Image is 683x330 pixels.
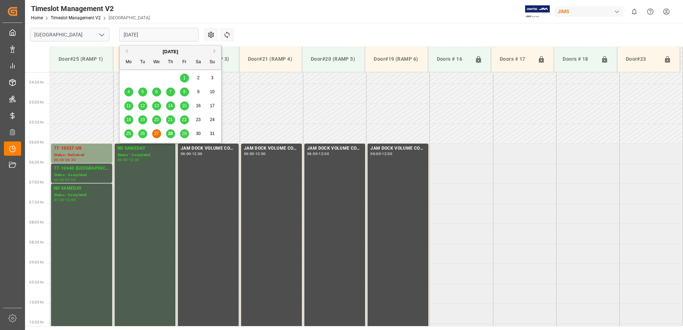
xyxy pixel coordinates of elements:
[124,129,133,138] div: Choose Monday, August 25th, 2025
[29,260,44,264] span: 09:00 Hr
[29,100,44,104] span: 05:00 Hr
[208,58,217,67] div: Su
[152,129,161,138] div: Choose Wednesday, August 27th, 2025
[96,29,107,40] button: open menu
[194,58,203,67] div: Sa
[140,117,145,122] span: 19
[180,58,189,67] div: Fr
[555,5,626,18] button: JIMS
[180,115,189,124] div: Choose Friday, August 22nd, 2025
[196,131,200,136] span: 30
[168,117,173,122] span: 21
[29,160,44,164] span: 06:30 Hr
[182,131,186,136] span: 29
[307,145,362,152] div: JAM DOCK VOLUME CONTROL
[623,52,661,66] div: Door#23
[254,152,255,155] div: -
[152,87,161,96] div: Choose Wednesday, August 6th, 2025
[120,48,221,55] div: [DATE]
[118,158,128,161] div: 06:00
[180,101,189,110] div: Choose Friday, August 15th, 2025
[244,145,299,152] div: JAM DOCK VOLUME CONTROL
[560,52,598,66] div: Doors # 18
[64,198,65,201] div: -
[29,80,44,84] span: 04:30 Hr
[194,115,203,124] div: Choose Saturday, August 23rd, 2025
[194,87,203,96] div: Choose Saturday, August 9th, 2025
[642,4,658,20] button: Help Center
[54,198,64,201] div: 07:00
[122,71,219,141] div: month 2025-08
[138,129,147,138] div: Choose Tuesday, August 26th, 2025
[29,120,44,124] span: 05:30 Hr
[183,75,186,80] span: 1
[210,89,214,94] span: 10
[54,178,64,181] div: 06:30
[54,152,109,158] div: Status - Delivered
[29,240,44,244] span: 08:30 Hr
[65,158,76,161] div: 06:30
[128,89,130,94] span: 4
[211,75,214,80] span: 3
[29,280,44,284] span: 09:30 Hr
[370,145,425,152] div: JAM DOCK VOLUME CONTROL
[626,4,642,20] button: show 0 new notifications
[124,115,133,124] div: Choose Monday, August 18th, 2025
[370,152,381,155] div: 06:00
[308,52,359,66] div: Door#20 (RAMP 5)
[208,115,217,124] div: Choose Sunday, August 24th, 2025
[126,131,131,136] span: 25
[244,152,254,155] div: 06:00
[54,145,109,152] div: 77-10537-US
[56,52,107,66] div: Door#25 (RAMP 1)
[138,87,147,96] div: Choose Tuesday, August 5th, 2025
[65,198,76,201] div: 12:00
[192,152,203,155] div: 12:00
[29,200,44,204] span: 07:30 Hr
[183,89,186,94] span: 8
[210,131,214,136] span: 31
[197,75,200,80] span: 2
[381,152,382,155] div: -
[371,52,422,66] div: Door#19 (RAMP 6)
[128,158,129,161] div: -
[31,15,43,20] a: Home
[307,152,318,155] div: 06:00
[54,158,64,161] div: 06:00
[194,101,203,110] div: Choose Saturday, August 16th, 2025
[181,145,236,152] div: JAM DOCK VOLUME CONTROL
[141,89,144,94] span: 5
[197,89,200,94] span: 9
[180,87,189,96] div: Choose Friday, August 8th, 2025
[382,152,392,155] div: 12:00
[194,129,203,138] div: Choose Saturday, August 30th, 2025
[29,220,44,224] span: 08:00 Hr
[166,115,175,124] div: Choose Thursday, August 21st, 2025
[140,103,145,108] span: 12
[210,103,214,108] span: 17
[214,49,218,53] button: Next Month
[194,74,203,82] div: Choose Saturday, August 2nd, 2025
[208,101,217,110] div: Choose Sunday, August 17th, 2025
[124,58,133,67] div: Mo
[152,115,161,124] div: Choose Wednesday, August 20th, 2025
[166,87,175,96] div: Choose Thursday, August 7th, 2025
[65,178,76,181] div: 07:00
[154,117,159,122] span: 20
[210,117,214,122] span: 24
[180,74,189,82] div: Choose Friday, August 1st, 2025
[168,131,173,136] span: 28
[51,15,101,20] a: Timeslot Management V2
[169,89,172,94] span: 7
[166,129,175,138] div: Choose Thursday, August 28th, 2025
[152,58,161,67] div: We
[152,101,161,110] div: Choose Wednesday, August 13th, 2025
[196,117,200,122] span: 23
[126,117,131,122] span: 18
[64,158,65,161] div: -
[154,131,159,136] span: 27
[525,5,550,18] img: Exertis%20JAM%20-%20Email%20Logo.jpg_1722504956.jpg
[182,117,186,122] span: 22
[31,3,150,14] div: Timeslot Management V2
[191,152,192,155] div: -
